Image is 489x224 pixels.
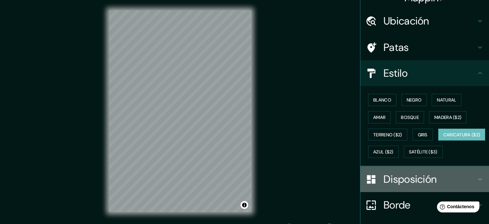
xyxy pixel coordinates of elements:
font: Caricatura ($2) [443,132,480,138]
font: Borde [384,198,411,212]
canvas: Mapa [109,10,251,212]
font: Ubicación [384,14,429,28]
button: Caricatura ($2) [438,129,485,141]
button: Terreno ($2) [368,129,407,141]
font: Patas [384,41,409,54]
font: Madera ($2) [434,114,461,120]
font: Terreno ($2) [373,132,402,138]
button: Blanco [368,94,396,106]
font: Disposición [384,172,437,186]
font: Negro [407,97,422,103]
button: Bosque [396,111,424,123]
button: Amar [368,111,391,123]
font: Blanco [373,97,391,103]
font: Satélite ($3) [409,149,438,155]
iframe: Lanzador de widgets de ayuda [432,199,482,217]
font: Natural [437,97,456,103]
button: Activar o desactivar atribución [240,201,248,209]
div: Disposición [360,166,489,192]
font: Gris [418,132,428,138]
div: Patas [360,34,489,60]
font: Azul ($2) [373,149,394,155]
div: Ubicación [360,8,489,34]
div: Borde [360,192,489,218]
button: Negro [402,94,427,106]
button: Gris [412,129,433,141]
font: Bosque [401,114,419,120]
font: Estilo [384,66,408,80]
button: Azul ($2) [368,146,399,158]
button: Madera ($2) [429,111,466,123]
font: Amar [373,114,385,120]
button: Satélite ($3) [404,146,443,158]
button: Natural [432,94,461,106]
div: Estilo [360,60,489,86]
